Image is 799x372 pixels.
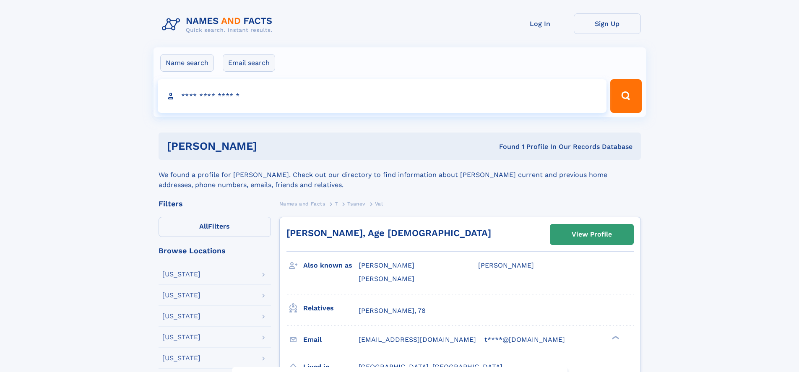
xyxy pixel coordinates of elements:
[162,355,200,362] div: [US_STATE]
[199,222,208,230] span: All
[303,333,359,347] h3: Email
[347,198,365,209] a: Tsanev
[359,306,426,315] a: [PERSON_NAME], 78
[378,142,632,151] div: Found 1 Profile In Our Records Database
[162,334,200,341] div: [US_STATE]
[286,228,491,238] a: [PERSON_NAME], Age [DEMOGRAPHIC_DATA]
[159,217,271,237] label: Filters
[610,79,641,113] button: Search Button
[335,198,338,209] a: T
[359,261,414,269] span: [PERSON_NAME]
[159,160,641,190] div: We found a profile for [PERSON_NAME]. Check out our directory to find information about [PERSON_N...
[162,271,200,278] div: [US_STATE]
[347,201,365,207] span: Tsanev
[279,198,325,209] a: Names and Facts
[160,54,214,72] label: Name search
[162,292,200,299] div: [US_STATE]
[610,335,620,340] div: ❯
[359,363,502,371] span: [GEOGRAPHIC_DATA], [GEOGRAPHIC_DATA]
[359,336,476,343] span: [EMAIL_ADDRESS][DOMAIN_NAME]
[223,54,275,72] label: Email search
[167,141,378,151] h1: [PERSON_NAME]
[303,258,359,273] h3: Also known as
[303,301,359,315] h3: Relatives
[572,225,612,244] div: View Profile
[550,224,633,245] a: View Profile
[159,247,271,255] div: Browse Locations
[359,275,414,283] span: [PERSON_NAME]
[162,313,200,320] div: [US_STATE]
[478,261,534,269] span: [PERSON_NAME]
[574,13,641,34] a: Sign Up
[159,13,279,36] img: Logo Names and Facts
[158,79,607,113] input: search input
[335,201,338,207] span: T
[507,13,574,34] a: Log In
[375,201,383,207] span: Val
[159,200,271,208] div: Filters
